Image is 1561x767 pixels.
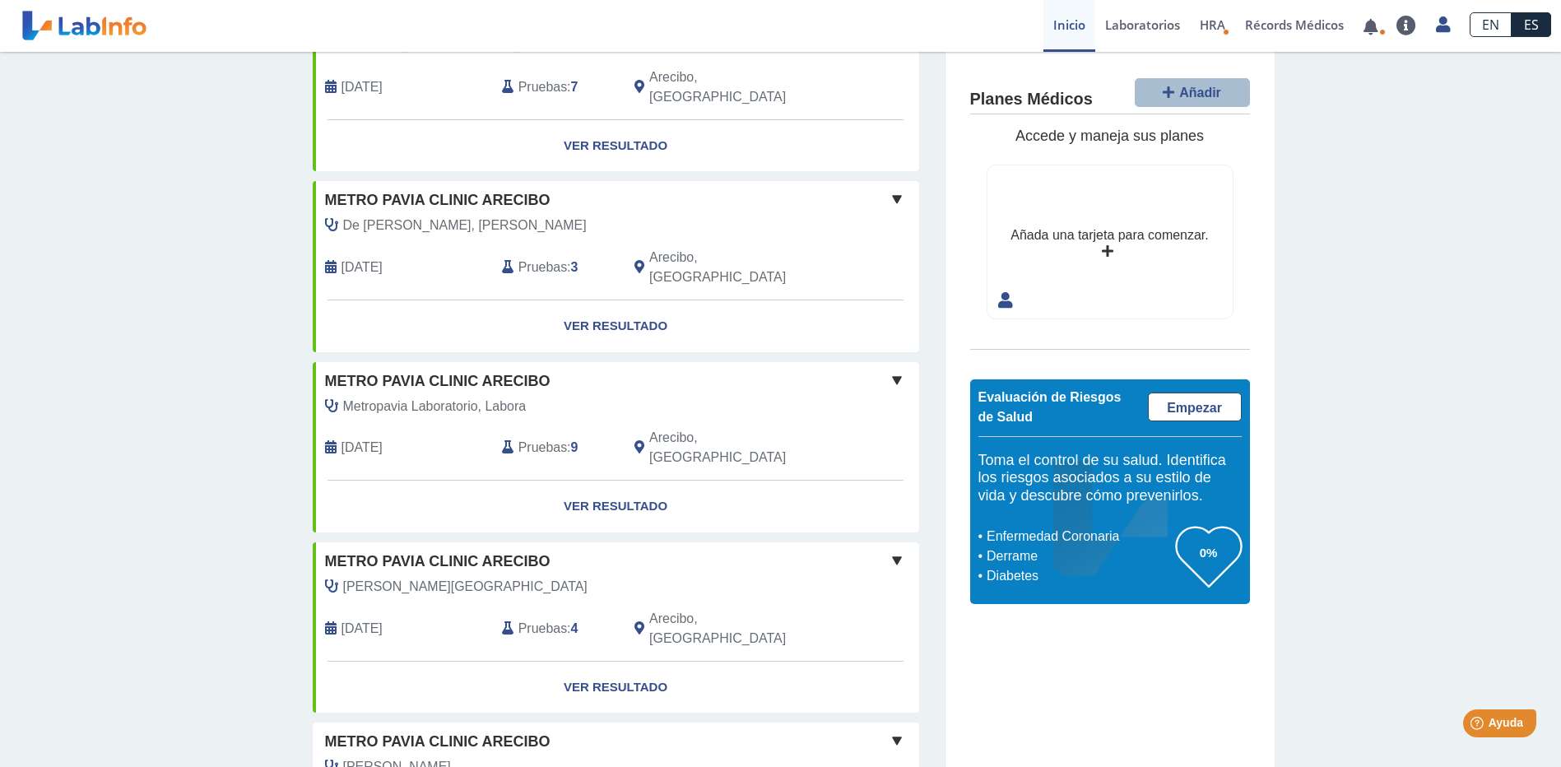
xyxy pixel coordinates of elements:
[341,619,383,639] span: 1899-12-30
[571,80,578,94] b: 7
[571,260,578,274] b: 3
[325,551,551,573] span: Metro Pavia Clinic Arecibo
[325,731,551,753] span: Metro Pavia Clinic Arecibo
[313,662,919,714] a: Ver Resultado
[518,438,567,458] span: Pruebas
[490,609,622,648] div: :
[649,428,831,467] span: Arecibo, PR
[983,566,1176,586] li: Diabetes
[978,390,1122,424] span: Evaluación de Riesgos de Salud
[970,90,1093,109] h4: Planes Médicos
[343,216,587,235] span: De Jesus, Jorge
[343,397,527,416] span: Metropavia Laboratorio, Labora
[1148,393,1242,421] a: Empezar
[490,67,622,107] div: :
[490,248,622,287] div: :
[518,258,567,277] span: Pruebas
[571,621,578,635] b: 4
[490,428,622,467] div: :
[341,77,383,97] span: 2023-10-26
[313,120,919,172] a: Ver Resultado
[1010,225,1208,245] div: Añada una tarjeta para comenzar.
[325,370,551,393] span: Metro Pavia Clinic Arecibo
[343,577,588,597] span: Garcia, Milton
[1176,542,1242,563] h3: 0%
[1179,86,1221,100] span: Añadir
[1415,703,1543,749] iframe: Help widget launcher
[1015,128,1204,144] span: Accede y maneja sus planes
[571,440,578,454] b: 9
[518,619,567,639] span: Pruebas
[983,527,1176,546] li: Enfermedad Coronaria
[313,300,919,352] a: Ver Resultado
[325,189,551,212] span: Metro Pavia Clinic Arecibo
[649,609,831,648] span: Arecibo, PR
[978,452,1242,505] h5: Toma el control de su salud. Identifica los riesgos asociados a su estilo de vida y descubre cómo...
[983,546,1176,566] li: Derrame
[1512,12,1551,37] a: ES
[1167,401,1222,415] span: Empezar
[1470,12,1512,37] a: EN
[341,438,383,458] span: 2022-05-31
[1135,78,1250,107] button: Añadir
[649,248,831,287] span: Arecibo, PR
[341,258,383,277] span: 2023-04-12
[518,77,567,97] span: Pruebas
[1200,16,1225,33] span: HRA
[649,67,831,107] span: Arecibo, PR
[313,481,919,532] a: Ver Resultado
